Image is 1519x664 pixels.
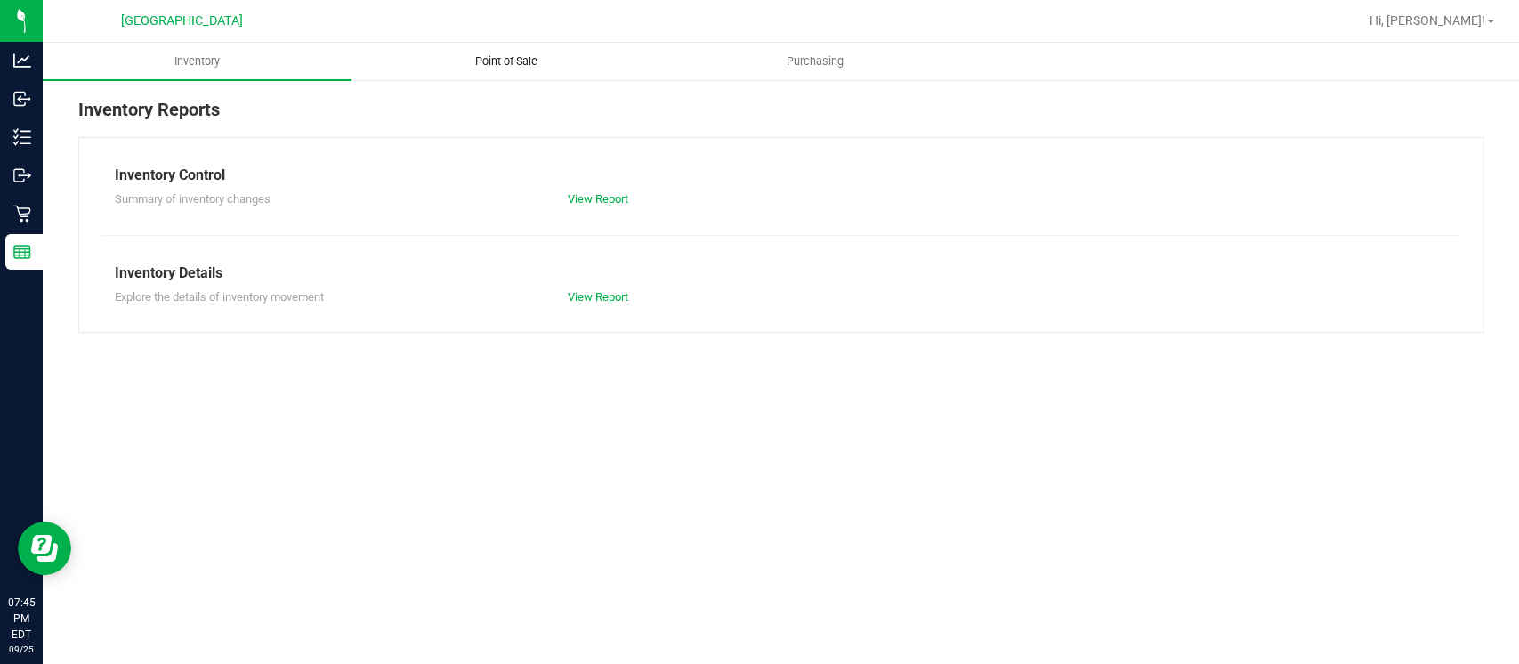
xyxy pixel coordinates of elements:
div: Inventory Reports [78,96,1483,137]
inline-svg: Retail [13,205,31,223]
span: Purchasing [763,53,868,69]
inline-svg: Analytics [13,52,31,69]
a: View Report [568,192,628,206]
div: Inventory Control [115,165,1447,186]
span: Summary of inventory changes [115,192,271,206]
inline-svg: Reports [13,243,31,261]
iframe: Resource center [18,522,71,575]
a: Purchasing [660,43,969,80]
inline-svg: Outbound [13,166,31,184]
span: Point of Sale [451,53,562,69]
a: Inventory [43,43,351,80]
span: Explore the details of inventory movement [115,290,324,304]
p: 07:45 PM EDT [8,595,35,643]
span: Inventory [150,53,244,69]
a: Point of Sale [351,43,660,80]
span: Hi, [PERSON_NAME]! [1370,13,1485,28]
a: View Report [568,290,628,304]
span: [GEOGRAPHIC_DATA] [121,13,243,28]
inline-svg: Inventory [13,128,31,146]
p: 09/25 [8,643,35,656]
inline-svg: Inbound [13,90,31,108]
div: Inventory Details [115,263,1447,284]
